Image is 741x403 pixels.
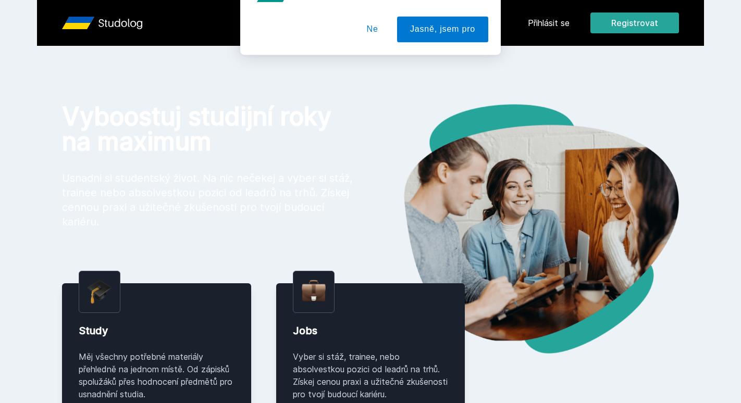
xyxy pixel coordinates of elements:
[293,323,449,338] div: Jobs
[79,323,234,338] div: Study
[370,104,679,354] img: hero.png
[302,278,326,304] img: briefcase.png
[62,104,354,154] h1: Vyboostuj studijní roky na maximum
[293,350,449,400] div: Vyber si stáž, trainee, nebo absolvestkou pozici od leadrů na trhů. Získej cenou praxi a užitečné...
[253,12,294,54] img: notification icon
[354,54,391,80] button: Ne
[62,171,354,229] p: Usnadni si studentský život. Na nic nečekej a vyber si stáž, trainee nebo absolvestkou pozici od ...
[79,350,234,400] div: Měj všechny potřebné materiály přehledně na jednom místě. Od zápisků spolužáků přes hodnocení pře...
[88,280,112,304] img: graduation-cap.png
[397,54,488,80] button: Jasně, jsem pro
[294,12,488,36] div: [PERSON_NAME] dostávat tipy ohledně studia, nových testů, hodnocení učitelů a předmětů?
